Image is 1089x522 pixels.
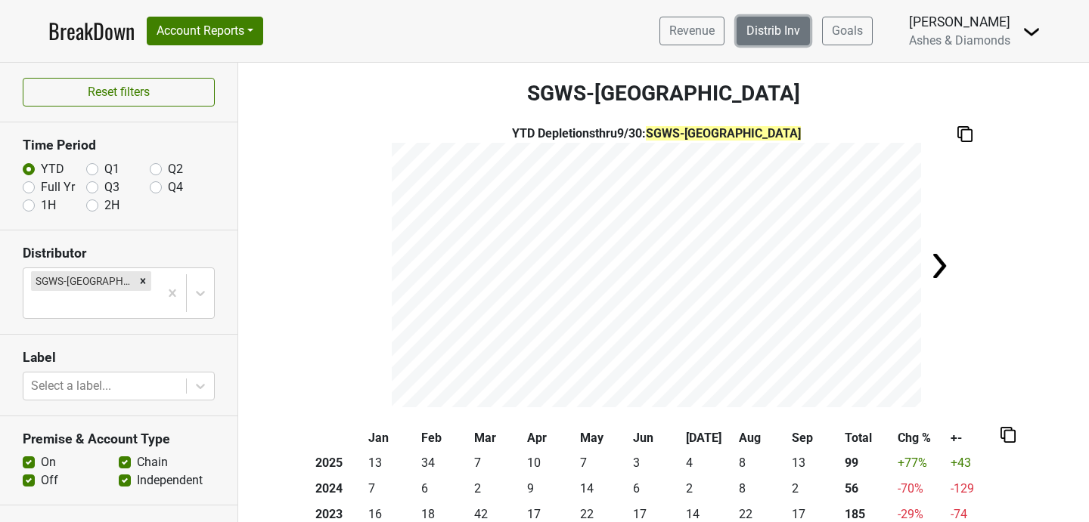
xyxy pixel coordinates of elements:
label: Q4 [168,178,183,196]
label: Q2 [168,160,183,178]
td: 2 [789,476,842,502]
td: -70 % [895,476,948,502]
div: Remove SGWS-TX [135,271,151,291]
label: Off [41,471,58,490]
td: 7 [577,451,630,477]
th: Mar [471,425,524,451]
th: Total [842,425,895,451]
img: Dropdown Menu [1022,23,1041,41]
th: Sep [789,425,842,451]
td: 13 [365,451,418,477]
th: Jan [365,425,418,451]
th: Aug [736,425,789,451]
td: 3 [630,451,683,477]
td: 8 [736,476,789,502]
h3: Time Period [23,137,215,153]
td: 13 [789,451,842,477]
button: Reset filters [23,78,215,107]
th: Feb [418,425,471,451]
td: +77 % [895,451,948,477]
th: Chg % [895,425,948,451]
td: 2 [683,476,736,502]
th: 2024 [312,476,365,502]
td: 7 [471,451,524,477]
button: Account Reports [147,17,263,45]
th: 56 [842,476,895,502]
a: Revenue [659,17,724,45]
td: -129 [948,476,1001,502]
h3: SGWS-[GEOGRAPHIC_DATA] [238,81,1089,107]
td: 6 [418,476,471,502]
td: 9 [524,476,577,502]
td: 6 [630,476,683,502]
label: Q1 [104,160,119,178]
h3: Label [23,350,215,366]
div: YTD Depletions thru 9/30 : [392,125,921,143]
td: 2 [471,476,524,502]
img: Copy to clipboard [957,126,973,142]
h3: Premise & Account Type [23,431,215,447]
th: [DATE] [683,425,736,451]
td: 8 [736,451,789,477]
span: Ashes & Diamonds [909,33,1010,48]
td: 7 [365,476,418,502]
td: +43 [948,451,1001,477]
img: Arrow right [924,251,954,281]
th: +- [948,425,1001,451]
div: [PERSON_NAME] [909,12,1010,32]
div: SGWS-[GEOGRAPHIC_DATA] [31,271,135,291]
a: Distrib Inv [737,17,810,45]
img: Copy to clipboard [1001,427,1016,443]
td: 34 [418,451,471,477]
th: Jun [630,425,683,451]
label: Chain [137,453,168,471]
label: On [41,453,56,471]
a: Goals [822,17,873,45]
label: 1H [41,196,56,215]
label: Q3 [104,178,119,196]
th: May [577,425,630,451]
th: 99 [842,451,895,477]
th: 2025 [312,451,365,477]
span: SGWS-[GEOGRAPHIC_DATA] [646,126,801,141]
h3: Distributor [23,246,215,261]
a: BreakDown [48,15,135,47]
th: Apr [524,425,577,451]
td: 14 [577,476,630,502]
td: 10 [524,451,577,477]
label: YTD [41,160,64,178]
td: 4 [683,451,736,477]
label: Full Yr [41,178,75,196]
label: Independent [137,471,203,490]
label: 2H [104,196,119,215]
